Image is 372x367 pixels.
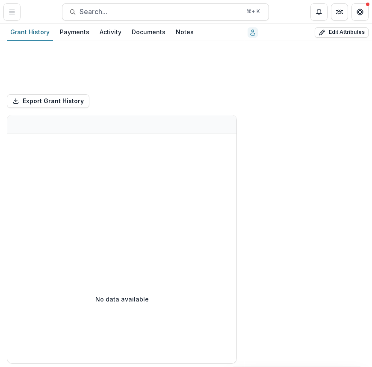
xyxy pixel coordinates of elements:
div: Activity [96,26,125,38]
div: Notes [172,26,197,38]
button: Toggle Menu [3,3,21,21]
a: Documents [128,24,169,41]
a: Payments [56,24,93,41]
button: Notifications [310,3,328,21]
div: Payments [56,26,93,38]
button: Edit Attributes [315,27,369,38]
button: Search... [62,3,269,21]
div: ⌘ + K [245,7,262,16]
a: Activity [96,24,125,41]
div: Documents [128,26,169,38]
div: Grant History [7,26,53,38]
a: Grant History [7,24,53,41]
span: Search... [80,8,241,16]
button: Partners [331,3,348,21]
p: No data available [95,295,149,304]
button: Get Help [351,3,369,21]
button: Export Grant History [7,94,89,108]
a: Notes [172,24,197,41]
